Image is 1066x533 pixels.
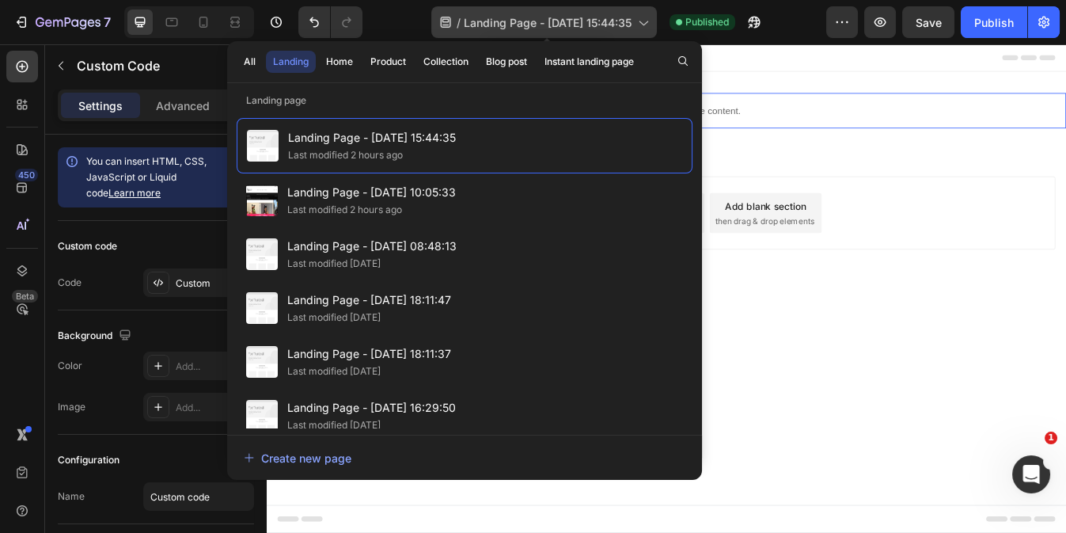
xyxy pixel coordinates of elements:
[1012,455,1050,493] iframe: Intercom live chat
[104,13,111,32] p: 7
[243,442,686,474] button: Create new page
[287,237,457,256] span: Landing Page - [DATE] 08:48:13
[326,55,353,69] div: Home
[15,169,38,181] div: 450
[297,204,405,218] span: inspired by CRO experts
[974,14,1014,31] div: Publish
[464,14,632,31] span: Landing Page - [DATE] 15:44:35
[537,51,641,73] button: Instant landing page
[58,453,119,467] div: Configuration
[287,398,456,417] span: Landing Page - [DATE] 16:29:50
[244,450,351,466] div: Create new page
[58,326,135,347] div: Background
[58,276,82,290] div: Code
[427,204,511,218] span: from URL or image
[288,147,403,163] div: Last modified 2 hours ago
[77,56,211,75] p: Custom Code
[287,364,381,379] div: Last modified [DATE]
[544,184,641,200] div: Add blank section
[176,276,250,291] div: Custom
[685,15,729,29] span: Published
[58,359,82,373] div: Color
[438,148,513,165] span: Add section
[12,290,38,303] div: Beta
[6,6,118,38] button: 7
[273,55,309,69] div: Landing
[156,97,210,114] p: Advanced
[429,184,512,200] div: Generate layout
[416,51,476,73] button: Collection
[961,6,1027,38] button: Publish
[288,128,456,147] span: Landing Page - [DATE] 15:44:35
[176,360,250,374] div: Add...
[266,51,316,73] button: Landing
[108,187,161,199] a: Learn more
[479,51,534,73] button: Blog post
[319,51,360,73] button: Home
[544,55,634,69] div: Instant landing page
[287,345,451,364] span: Landing Page - [DATE] 18:11:37
[78,97,123,114] p: Settings
[423,55,469,69] div: Collection
[370,55,406,69] div: Product
[305,184,400,200] div: Choose templates
[298,6,362,38] div: Undo/Redo
[86,155,207,199] span: You can insert HTML, CSS, JavaScript or Liquid code
[58,239,117,253] div: Custom code
[533,204,651,218] span: then drag & drop elements
[244,55,256,69] div: All
[58,400,85,414] div: Image
[363,51,413,73] button: Product
[237,51,263,73] button: All
[20,36,87,50] div: Custom Code
[287,417,381,433] div: Last modified [DATE]
[486,55,527,69] div: Blog post
[902,6,954,38] button: Save
[916,16,942,29] span: Save
[457,14,461,31] span: /
[287,202,402,218] div: Last modified 2 hours ago
[287,183,456,202] span: Landing Page - [DATE] 10:05:33
[176,401,250,415] div: Add...
[287,256,381,272] div: Last modified [DATE]
[287,310,381,326] div: Last modified [DATE]
[227,93,702,109] p: Landing page
[1045,432,1057,444] span: 1
[287,291,451,310] span: Landing Page - [DATE] 18:11:47
[58,489,85,504] div: Name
